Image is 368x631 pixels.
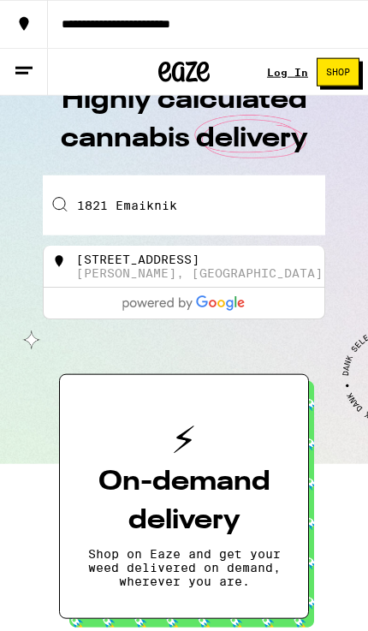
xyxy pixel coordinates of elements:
span: Shop [326,68,350,77]
a: Log In [267,67,308,78]
p: Shop on Eaze and get your weed delivered on demand, wherever you are. [87,547,281,588]
img: 1821 Emaiknik Road [50,253,68,270]
span: Hi. Need any help? [12,13,141,29]
a: Shop [308,58,368,86]
button: Shop [317,58,359,86]
div: [STREET_ADDRESS] [76,253,199,266]
div: [PERSON_NAME], [GEOGRAPHIC_DATA] [76,266,323,280]
input: Enter your delivery address [43,176,325,235]
h1: Highly calculated cannabis delivery [56,81,312,176]
h3: On-demand delivery [87,463,281,540]
button: On-demand deliveryShop on Eaze and get your weed delivered on demand, wherever you are. [59,374,309,619]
